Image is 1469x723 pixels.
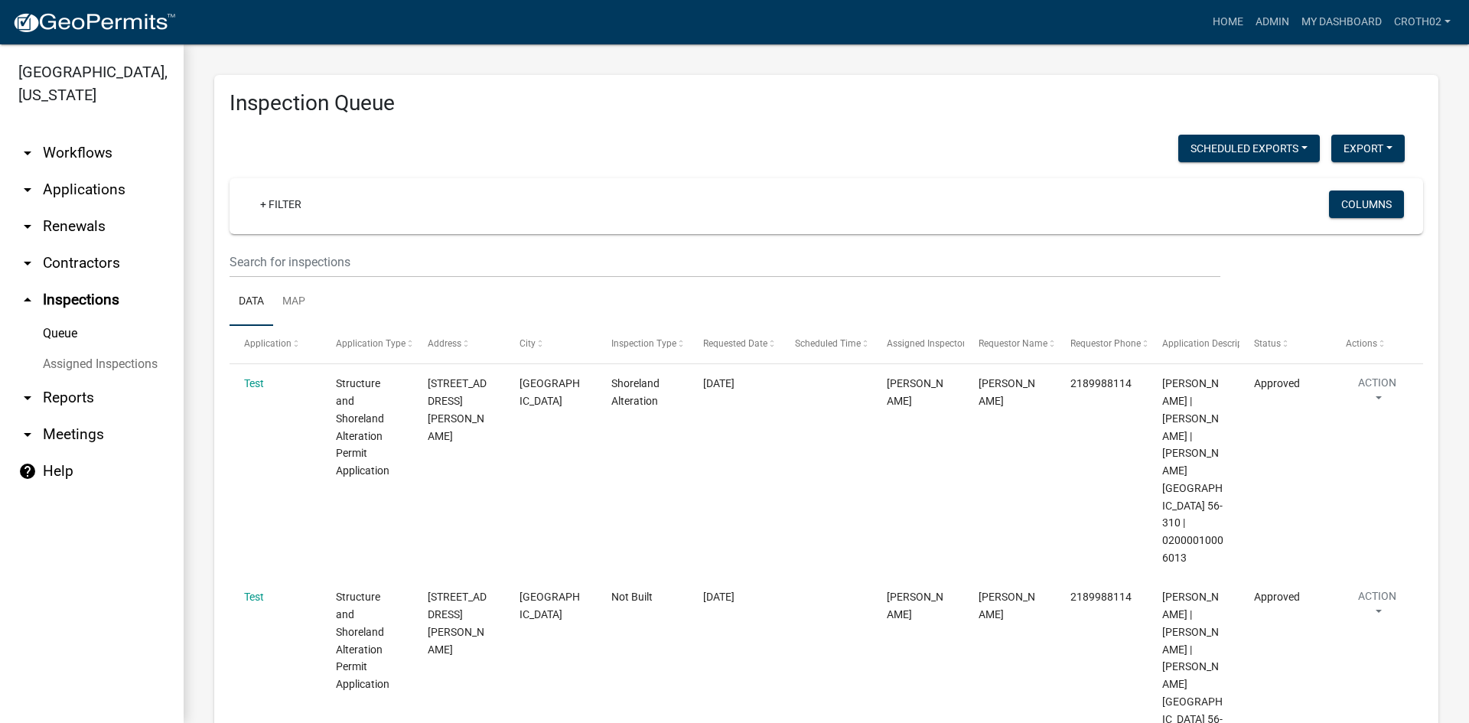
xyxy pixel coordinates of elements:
button: Export [1331,135,1405,162]
datatable-header-cell: Application Type [321,326,413,363]
span: 39163 WALKER LAKE DR [428,591,487,655]
datatable-header-cell: Requested Date [689,326,780,363]
span: Structure and Shoreland Alteration Permit Application [336,591,389,690]
span: Requestor Phone [1070,338,1141,349]
datatable-header-cell: Inspection Type [597,326,689,363]
a: My Dashboard [1295,8,1388,37]
span: Inspection Type [611,338,676,349]
span: Application [244,338,292,349]
span: Status [1254,338,1281,349]
i: arrow_drop_down [18,144,37,162]
datatable-header-cell: Application Description [1148,326,1239,363]
button: Action [1346,588,1409,627]
span: Cody Call [887,377,943,407]
span: Cody Call [979,591,1035,620]
span: Application Description [1162,338,1259,349]
a: Data [230,278,273,327]
span: Assigned Inspector [887,338,966,349]
span: 39163 WALKER LAKE DR [428,377,487,441]
input: Search for inspections [230,246,1220,278]
datatable-header-cell: Assigned Inspector [872,326,964,363]
span: Requestor Name [979,338,1047,349]
i: arrow_drop_down [18,254,37,272]
a: Admin [1249,8,1295,37]
span: 12/11/2023 [703,591,734,603]
a: Test [244,377,264,389]
span: Address [428,338,461,349]
span: 2189988114 [1070,377,1132,389]
datatable-header-cell: Requestor Name [964,326,1056,363]
i: arrow_drop_up [18,291,37,309]
a: croth02 [1388,8,1457,37]
datatable-header-cell: Scheduled Time [780,326,872,363]
i: arrow_drop_down [18,425,37,444]
span: Cody Call [979,377,1035,407]
span: Not Built [611,591,653,603]
a: + Filter [248,191,314,218]
a: Map [273,278,314,327]
datatable-header-cell: Address [413,326,505,363]
span: RICHVILLE [520,377,580,407]
datatable-header-cell: City [505,326,597,363]
i: arrow_drop_down [18,217,37,236]
datatable-header-cell: Application [230,326,321,363]
span: Requested Date [703,338,767,349]
button: Scheduled Exports [1178,135,1320,162]
datatable-header-cell: Requestor Phone [1056,326,1148,363]
datatable-header-cell: Actions [1331,326,1423,363]
h3: Inspection Queue [230,90,1423,116]
span: Structure and Shoreland Alteration Permit Application [336,377,389,477]
span: Shoreland Alteration [611,377,660,407]
i: help [18,462,37,480]
span: Actions [1346,338,1377,349]
i: arrow_drop_down [18,181,37,199]
span: Application Type [336,338,406,349]
span: 12/11/2023 [703,377,734,389]
span: Approved [1254,377,1300,389]
span: Scheduled Time [795,338,861,349]
span: RICHVILLE [520,591,580,620]
button: Action [1346,375,1409,413]
span: Approved [1254,591,1300,603]
a: Home [1207,8,1249,37]
datatable-header-cell: Status [1239,326,1331,363]
span: Cody Call | Tracy Troutner | Walker Lake 56-310 | 02000010006013 [1162,377,1223,564]
a: Test [244,591,264,603]
button: Columns [1329,191,1404,218]
i: arrow_drop_down [18,389,37,407]
span: 2189988114 [1070,591,1132,603]
span: Cody Call [887,591,943,620]
span: City [520,338,536,349]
